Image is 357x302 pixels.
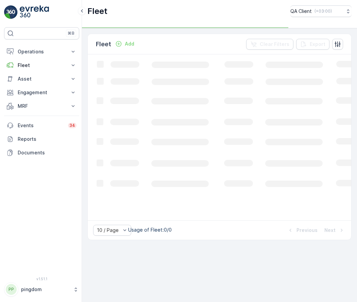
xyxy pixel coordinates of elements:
[18,89,66,96] p: Engagement
[6,284,17,295] div: PP
[4,45,79,58] button: Operations
[4,72,79,86] button: Asset
[87,6,107,17] p: Fleet
[18,62,66,69] p: Fleet
[96,39,111,49] p: Fleet
[4,282,79,297] button: PPpingdom
[113,40,137,48] button: Add
[260,41,289,48] p: Clear Filters
[4,5,18,19] img: logo
[286,226,318,234] button: Previous
[324,226,346,234] button: Next
[296,39,329,50] button: Export
[4,58,79,72] button: Fleet
[324,227,336,234] p: Next
[18,122,64,129] p: Events
[310,41,325,48] p: Export
[4,119,79,132] a: Events34
[246,39,293,50] button: Clear Filters
[290,5,352,17] button: QA Client(+03:00)
[69,123,75,128] p: 34
[4,99,79,113] button: MRF
[4,277,79,281] span: v 1.51.1
[18,136,76,142] p: Reports
[4,132,79,146] a: Reports
[21,286,70,293] p: pingdom
[314,9,332,14] p: ( +03:00 )
[18,75,66,82] p: Asset
[18,48,66,55] p: Operations
[4,146,79,160] a: Documents
[4,86,79,99] button: Engagement
[68,31,74,36] p: ⌘B
[18,103,66,110] p: MRF
[290,8,312,15] p: QA Client
[296,227,318,234] p: Previous
[18,149,76,156] p: Documents
[20,5,49,19] img: logo_light-DOdMpM7g.png
[125,40,134,47] p: Add
[128,227,172,233] p: Usage of Fleet : 0/0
